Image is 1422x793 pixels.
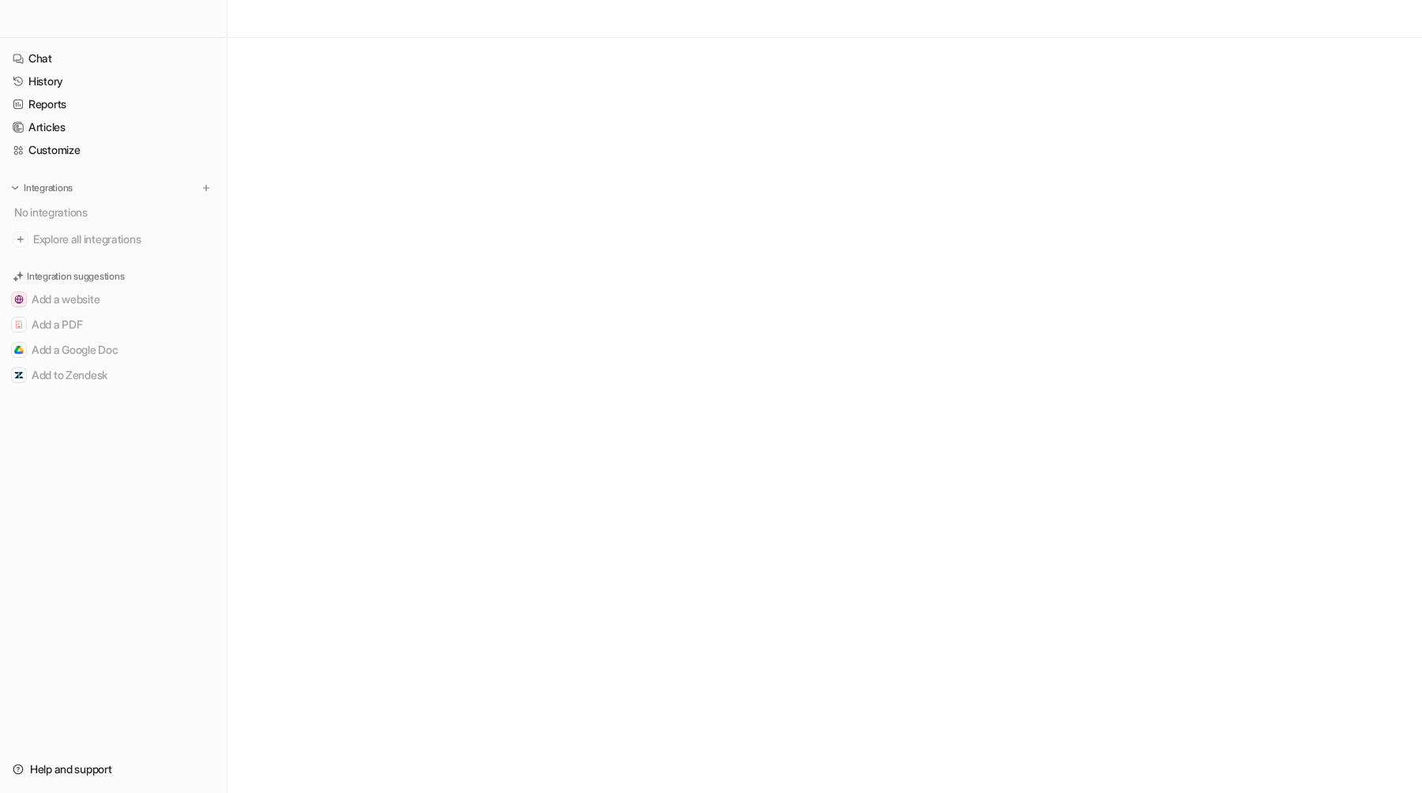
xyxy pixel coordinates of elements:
[6,312,220,337] button: Add a PDFAdd a PDF
[6,180,77,196] button: Integrations
[27,269,124,284] p: Integration suggestions
[6,70,220,92] a: History
[14,320,24,329] img: Add a PDF
[6,363,220,388] button: Add to ZendeskAdd to Zendesk
[6,228,220,250] a: Explore all integrations
[6,139,220,161] a: Customize
[6,287,220,312] button: Add a websiteAdd a website
[6,337,220,363] button: Add a Google DocAdd a Google Doc
[13,231,28,247] img: explore all integrations
[6,93,220,115] a: Reports
[24,182,73,194] p: Integrations
[33,227,214,252] span: Explore all integrations
[201,182,212,194] img: menu_add.svg
[14,345,24,355] img: Add a Google Doc
[9,199,220,225] div: No integrations
[14,370,24,380] img: Add to Zendesk
[6,47,220,70] a: Chat
[9,182,21,194] img: expand menu
[14,295,24,304] img: Add a website
[6,116,220,138] a: Articles
[6,758,220,780] a: Help and support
